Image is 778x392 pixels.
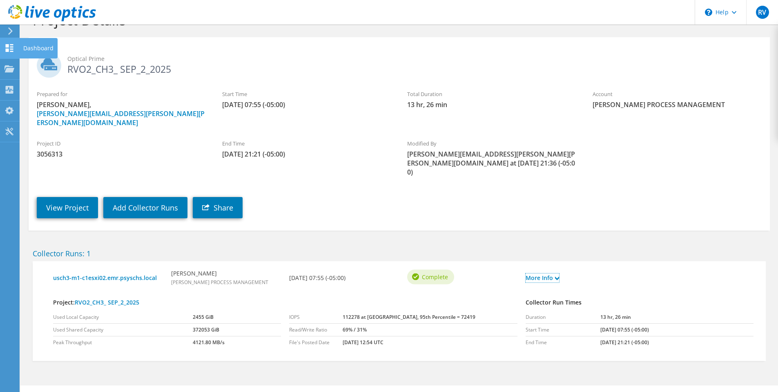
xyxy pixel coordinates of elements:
span: [PERSON_NAME] PROCESS MANAGEMENT [593,100,762,109]
label: Total Duration [407,90,576,98]
td: File's Posted Date [289,336,342,349]
a: usch3-m1-c1esxi02.emr.psyschs.local [53,273,163,282]
span: [PERSON_NAME] PROCESS MANAGEMENT [171,279,268,286]
td: Used Shared Capacity [53,324,193,336]
span: 13 hr, 26 min [407,100,576,109]
a: [PERSON_NAME][EMAIL_ADDRESS][PERSON_NAME][PERSON_NAME][DOMAIN_NAME] [37,109,205,127]
label: End Time [222,139,391,148]
td: End Time [526,336,600,349]
label: Project ID [37,139,206,148]
span: RV [756,6,769,19]
h2: Collector Runs: 1 [33,249,766,258]
h4: Project: [53,298,517,307]
td: [DATE] 12:54 UTC [343,336,517,349]
td: 13 hr, 26 min [600,311,753,324]
td: 372053 GiB [193,324,281,336]
div: Dashboard [19,38,58,58]
span: Optical Prime [67,54,762,63]
td: [DATE] 21:21 (-05:00) [600,336,753,349]
span: Complete [422,272,448,281]
b: [DATE] 07:55 (-05:00) [289,273,346,282]
td: 2455 GiB [193,311,281,324]
td: Duration [526,311,600,324]
span: [DATE] 07:55 (-05:00) [222,100,391,109]
td: 69% / 31% [343,324,517,336]
td: Start Time [526,324,600,336]
span: [DATE] 21:21 (-05:00) [222,150,391,159]
span: [PERSON_NAME], [37,100,206,127]
td: Peak Throughput [53,336,193,349]
label: Modified By [407,139,576,148]
label: Prepared for [37,90,206,98]
td: Used Local Capacity [53,311,193,324]
span: 3056313 [37,150,206,159]
a: Add Collector Runs [103,197,187,218]
h2: RVO2_CH3_ SEP_2_2025 [37,53,762,74]
td: Read/Write Ratio [289,324,342,336]
a: View Project [37,197,98,218]
td: 112278 at [GEOGRAPHIC_DATA], 95th Percentile = 72419 [343,311,517,324]
h1: Project Details [33,11,762,29]
svg: \n [705,9,712,16]
label: Account [593,90,762,98]
td: 4121.80 MB/s [193,336,281,349]
a: RVO2_CH3_ SEP_2_2025 [75,298,139,306]
td: IOPS [289,311,342,324]
span: [PERSON_NAME][EMAIL_ADDRESS][PERSON_NAME][PERSON_NAME][DOMAIN_NAME] at [DATE] 21:36 (-05:00) [407,150,576,177]
h4: Collector Run Times [526,298,753,307]
b: [PERSON_NAME] [171,269,268,278]
td: [DATE] 07:55 (-05:00) [600,324,753,336]
label: Start Time [222,90,391,98]
a: More Info [526,273,559,282]
a: Share [193,197,243,218]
